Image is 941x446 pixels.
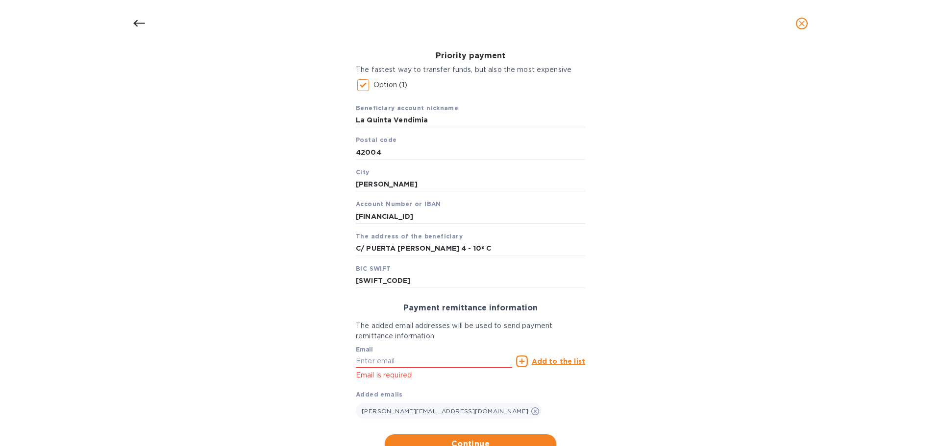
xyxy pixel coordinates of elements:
b: Added emails [356,391,403,398]
input: Postal code [356,145,585,160]
input: Enter email [356,354,512,369]
b: Beneficiary account nickname [356,104,458,112]
input: The address of the beneficiary [356,241,585,256]
u: Add to the list [532,357,585,365]
p: The fastest way to transfer funds, but also the most expensive [356,65,585,75]
input: BIC SWIFT [356,273,585,288]
p: The added email addresses will be used to send payment remittance information. [356,321,585,341]
b: Postal code [356,136,396,143]
b: Account Number or IBAN [356,200,441,208]
button: close [790,12,814,35]
h3: Payment remittance information [356,304,585,313]
b: BIC SWIFT [356,265,391,272]
p: Option (1) [373,80,407,90]
span: [PERSON_NAME][EMAIL_ADDRESS][DOMAIN_NAME] [362,407,528,415]
input: Account Number or IBAN [356,209,585,224]
input: Beneficiary account nickname [356,113,585,128]
h3: Priority payment [356,51,585,61]
label: Email [356,347,373,352]
b: The address of the beneficiary [356,233,463,240]
b: City [356,168,370,176]
div: [PERSON_NAME][EMAIL_ADDRESS][DOMAIN_NAME] [356,403,542,419]
input: City [356,177,585,192]
p: Email is required [356,370,512,381]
